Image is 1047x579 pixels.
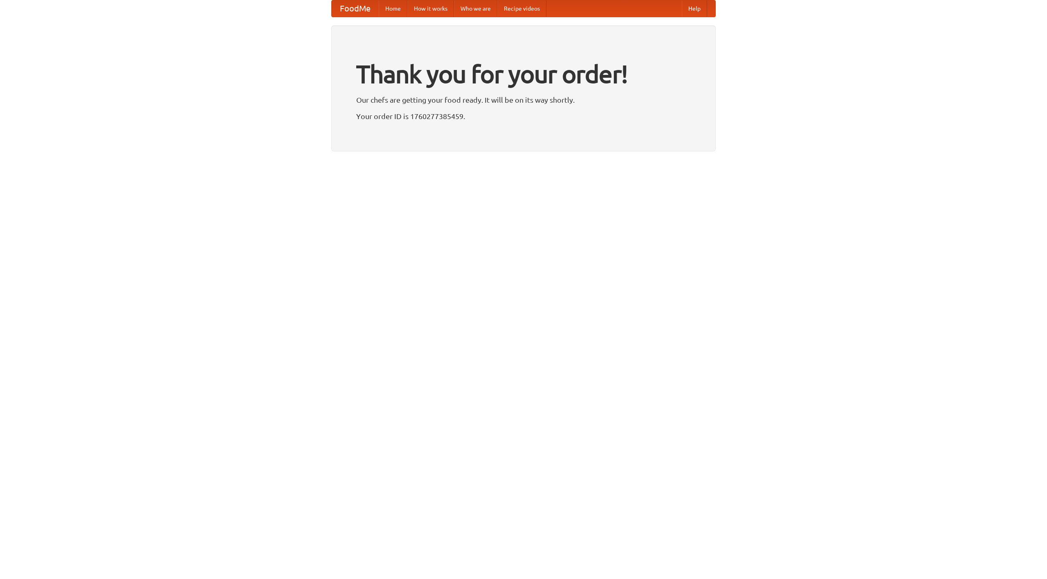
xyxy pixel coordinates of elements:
p: Our chefs are getting your food ready. It will be on its way shortly. [356,94,691,106]
p: Your order ID is 1760277385459. [356,110,691,122]
a: Help [682,0,707,17]
a: FoodMe [332,0,379,17]
a: How it works [407,0,454,17]
a: Who we are [454,0,497,17]
a: Home [379,0,407,17]
h1: Thank you for your order! [356,54,691,94]
a: Recipe videos [497,0,546,17]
